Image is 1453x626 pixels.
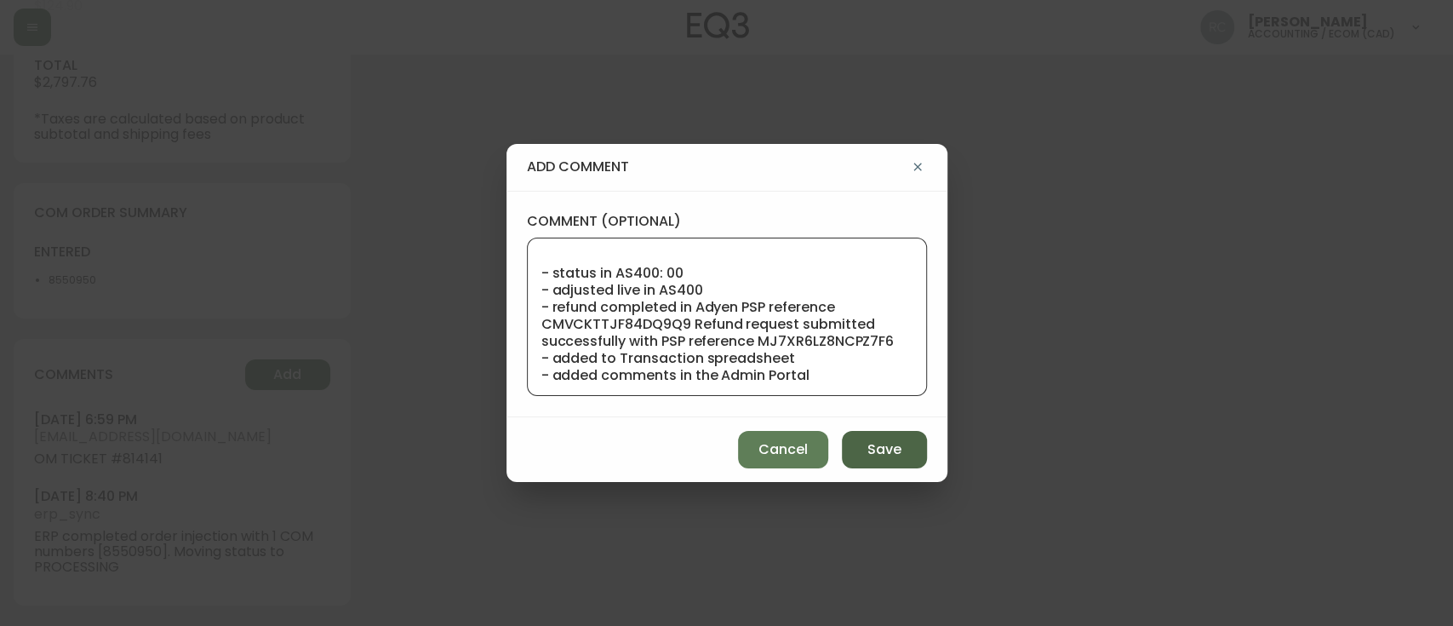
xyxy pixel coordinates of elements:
[527,212,927,231] label: comment (optional)
[541,249,912,385] textarea: PRICE ADJUSTMENT - BUY MORE SAVE MORE TICKET# 814141 ORD# 4134300 SUBTOTAL: $400.00 TOTAL: $448.0...
[867,440,901,459] span: Save
[527,158,908,176] h4: add comment
[758,440,808,459] span: Cancel
[842,431,927,468] button: Save
[738,431,828,468] button: Cancel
